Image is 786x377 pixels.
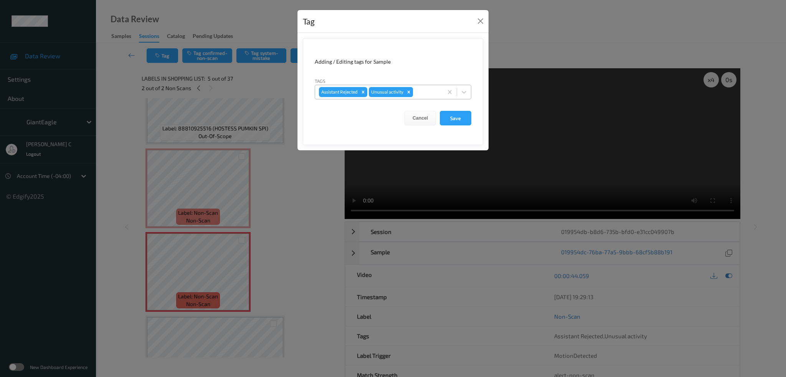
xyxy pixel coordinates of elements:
div: Remove Unusual activity [405,87,413,97]
div: Tag [303,15,315,28]
div: Assistant Rejected [319,87,359,97]
div: Adding / Editing tags for Sample [315,58,471,66]
label: Tags [315,77,325,84]
button: Cancel [405,111,436,125]
button: Close [475,16,486,26]
div: Remove Assistant Rejected [359,87,367,97]
button: Save [440,111,471,125]
div: Unusual activity [369,87,405,97]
